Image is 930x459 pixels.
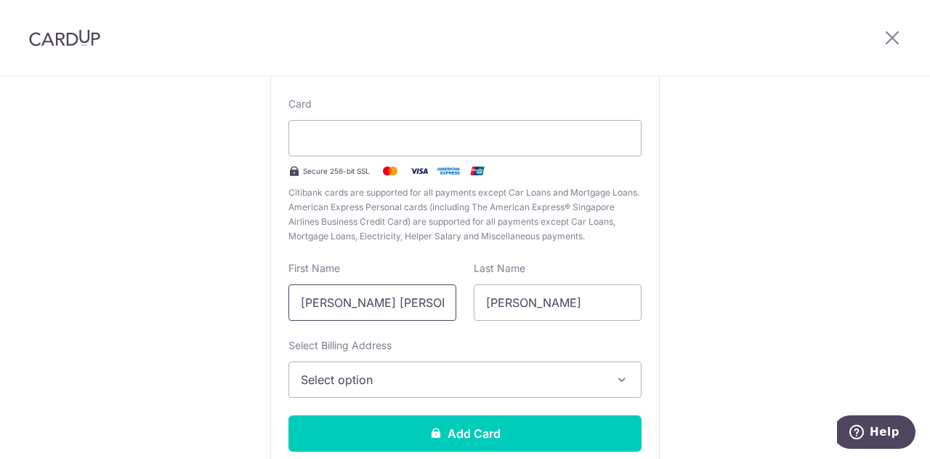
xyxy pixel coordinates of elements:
img: .alt.amex [434,162,463,180]
iframe: Opens a widget where you can find more information [837,415,915,452]
img: Visa [405,162,434,180]
img: Mastercard [376,162,405,180]
img: .alt.unionpay [463,162,492,180]
span: Secure 256-bit SSL [303,165,370,177]
label: Card [288,97,312,111]
iframe: Secure card payment input frame [301,129,629,147]
input: Cardholder First Name [288,284,456,321]
input: Cardholder Last Name [474,284,642,321]
label: First Name [288,261,340,276]
img: CardUp [29,29,100,47]
button: Add Card [288,415,642,452]
button: Select option [288,362,642,398]
span: Citibank cards are supported for all payments except Car Loans and Mortgage Loans. American Expre... [288,185,642,244]
label: Last Name [474,261,525,276]
span: Select option [301,371,603,388]
label: Select Billing Address [288,338,392,353]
